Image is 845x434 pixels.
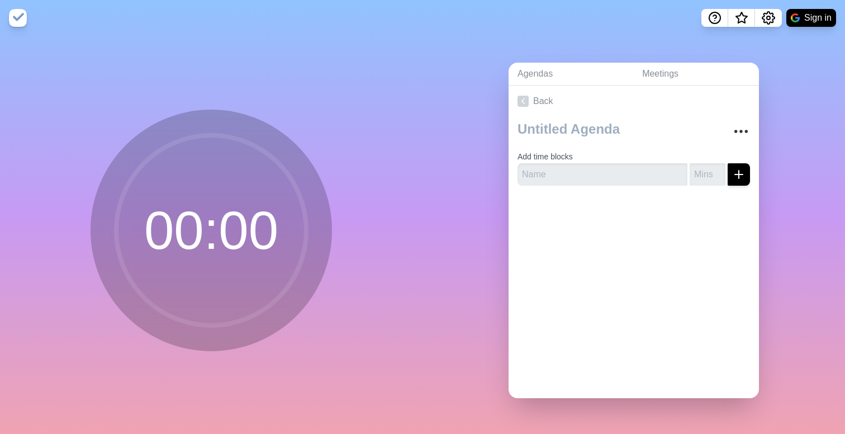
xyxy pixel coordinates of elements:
a: Agendas [509,63,633,86]
img: google logo [791,13,800,22]
img: timeblocks logo [9,9,27,27]
a: Back [509,86,759,117]
button: More [730,120,752,143]
button: What’s new [728,9,755,27]
a: Meetings [633,63,759,86]
button: Settings [755,9,782,27]
input: Mins [690,163,725,186]
input: Name [518,163,687,186]
button: Sign in [786,9,836,27]
button: Help [701,9,728,27]
label: Add time blocks [518,152,573,161]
